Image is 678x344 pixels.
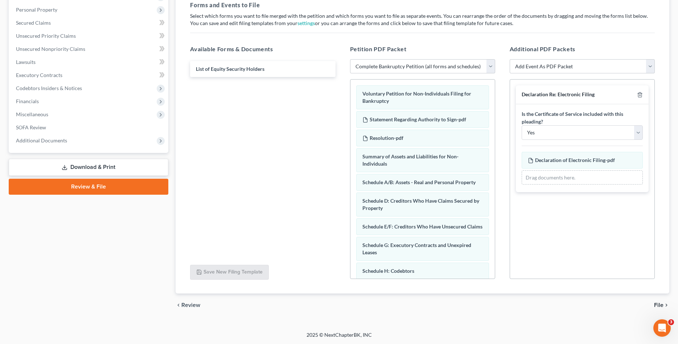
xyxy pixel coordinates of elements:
[16,111,48,117] span: Miscellaneous
[663,302,669,308] i: chevron_right
[16,137,67,143] span: Additional Documents
[10,69,168,82] a: Executory Contracts
[10,29,168,43] a: Unsecured Priority Claims
[190,265,269,280] button: Save New Filing Template
[362,179,476,185] span: Schedule A/B: Assets - Real and Personal Property
[176,302,181,308] i: chevron_left
[668,319,674,325] span: 3
[16,59,36,65] span: Lawsuits
[350,45,407,52] span: Petition PDF Packet
[190,1,655,9] h5: Forms and Events to File
[362,223,482,230] span: Schedule E/F: Creditors Who Have Unsecured Claims
[510,45,655,53] h5: Additional PDF Packets
[362,242,471,255] span: Schedule G: Executory Contracts and Unexpired Leases
[16,85,82,91] span: Codebtors Insiders & Notices
[190,12,655,27] p: Select which forms you want to file merged with the petition and which forms you want to file as ...
[16,46,85,52] span: Unsecured Nonpriority Claims
[16,72,62,78] span: Executory Contracts
[190,45,335,53] h5: Available Forms & Documents
[362,90,471,104] span: Voluntary Petition for Non-Individuals Filing for Bankruptcy
[654,302,663,308] span: File
[16,20,51,26] span: Secured Claims
[16,124,46,130] span: SOFA Review
[370,116,466,122] span: Statement Regarding Authority to Sign-pdf
[9,179,168,195] a: Review & File
[176,302,207,308] button: chevron_left Review
[16,33,76,39] span: Unsecured Priority Claims
[370,135,403,141] span: Resolution-pdf
[362,268,414,274] span: Schedule H: Codebtors
[362,153,459,167] span: Summary of Assets and Liabilities for Non-Individuals
[297,20,315,26] a: settings
[522,170,643,185] div: Drag documents here.
[535,157,615,163] span: Declaration of Electronic Filing-pdf
[196,66,264,72] span: List of Equity Security Holders
[16,98,39,104] span: Financials
[10,16,168,29] a: Secured Claims
[181,302,200,308] span: Review
[10,43,168,56] a: Unsecured Nonpriority Claims
[522,91,595,97] span: Declaration Re: Electronic Filing
[9,159,168,176] a: Download & Print
[10,121,168,134] a: SOFA Review
[10,56,168,69] a: Lawsuits
[522,110,643,125] label: Is the Certificate of Service included with this pleading?
[362,198,479,211] span: Schedule D: Creditors Who Have Claims Secured by Property
[16,7,57,13] span: Personal Property
[653,319,671,337] iframe: Intercom live chat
